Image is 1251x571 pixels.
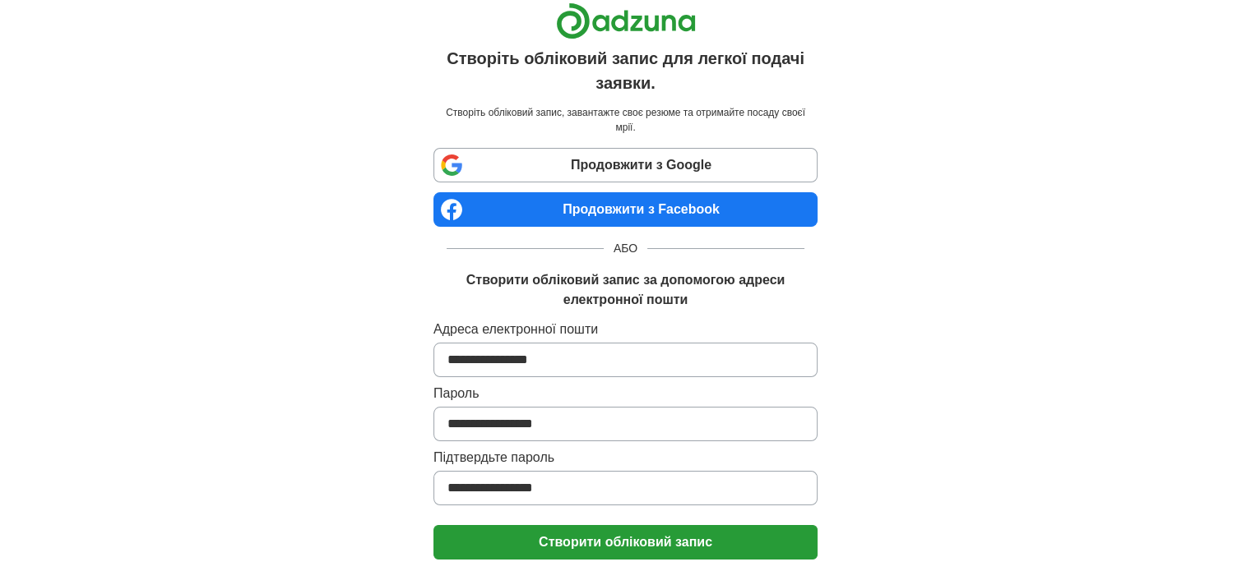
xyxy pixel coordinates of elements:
font: Створити обліковий запис за допомогою адреси електронної пошти [466,273,785,306]
font: Створіть обліковий запис, завантажте своє резюме та отримайте посаду своєї мрії. [446,107,805,133]
font: Продовжити з Google [571,158,711,172]
a: Продовжити з Google [433,148,818,182]
font: Продовжити з Facebook [563,202,720,216]
img: Логотип Адзуни [556,2,696,39]
font: АБО [614,242,637,255]
font: Створити обліковий запис [539,535,712,549]
font: Створіть обліковий запис для легкої подачі заявки. [447,49,804,92]
font: Пароль [433,386,480,400]
button: Створити обліковий запис [433,525,818,559]
font: Адреса електронної пошти [433,322,598,336]
a: Продовжити з Facebook [433,192,818,227]
font: Підтвердьте пароль [433,450,554,464]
